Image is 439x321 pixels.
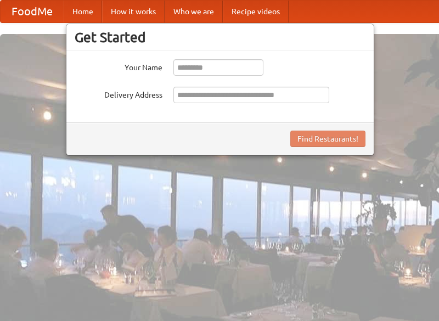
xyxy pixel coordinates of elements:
button: Find Restaurants! [290,131,365,147]
label: Your Name [75,59,162,73]
a: Who we are [165,1,223,22]
a: Home [64,1,102,22]
a: FoodMe [1,1,64,22]
h3: Get Started [75,29,365,46]
a: Recipe videos [223,1,289,22]
a: How it works [102,1,165,22]
label: Delivery Address [75,87,162,100]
